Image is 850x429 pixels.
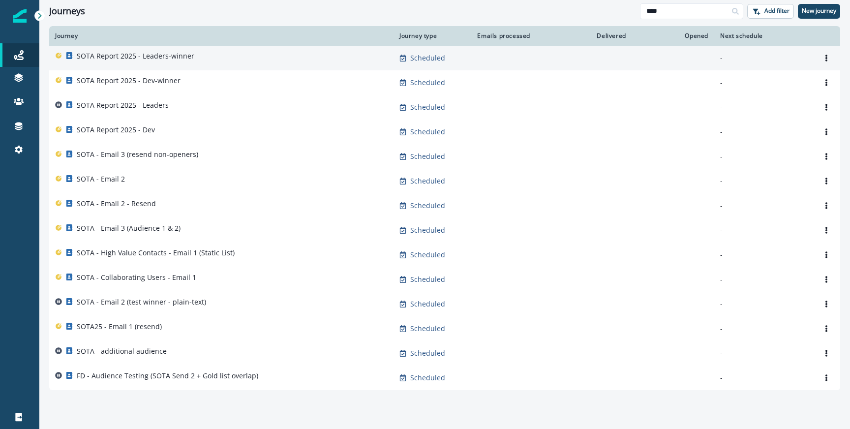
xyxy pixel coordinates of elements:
[473,32,530,40] div: Emails processed
[49,70,840,95] a: SOTA Report 2025 - Dev-winnerScheduled--Options
[49,267,840,292] a: SOTA - Collaborating Users - Email 1Scheduled--Options
[720,78,807,88] p: -
[77,273,196,282] p: SOTA - Collaborating Users - Email 1
[819,124,834,139] button: Options
[410,127,445,137] p: Scheduled
[49,366,840,390] a: FD - Audience Testing (SOTA Send 2 + Gold list overlap)Scheduled--Options
[819,149,834,164] button: Options
[49,316,840,341] a: SOTA25 - Email 1 (resend)Scheduled--Options
[410,225,445,235] p: Scheduled
[49,169,840,193] a: SOTA - Email 2Scheduled--Options
[410,201,445,211] p: Scheduled
[77,248,235,258] p: SOTA - High Value Contacts - Email 1 (Static List)
[720,324,807,334] p: -
[77,51,194,61] p: SOTA Report 2025 - Leaders-winner
[49,144,840,169] a: SOTA - Email 3 (resend non-openers)Scheduled--Options
[764,7,789,14] p: Add filter
[77,100,169,110] p: SOTA Report 2025 - Leaders
[13,9,27,23] img: Inflection
[798,4,840,19] button: New journey
[542,32,626,40] div: Delivered
[720,250,807,260] p: -
[77,174,125,184] p: SOTA - Email 2
[638,32,708,40] div: Opened
[399,32,461,40] div: Journey type
[77,322,162,332] p: SOTA25 - Email 1 (resend)
[77,346,167,356] p: SOTA - additional audience
[49,95,840,120] a: SOTA Report 2025 - LeadersScheduled--Options
[819,100,834,115] button: Options
[819,223,834,238] button: Options
[55,32,388,40] div: Journey
[720,201,807,211] p: -
[720,373,807,383] p: -
[410,152,445,161] p: Scheduled
[819,321,834,336] button: Options
[819,247,834,262] button: Options
[77,150,198,159] p: SOTA - Email 3 (resend non-openers)
[49,46,840,70] a: SOTA Report 2025 - Leaders-winnerScheduled--Options
[720,152,807,161] p: -
[720,176,807,186] p: -
[410,299,445,309] p: Scheduled
[819,370,834,385] button: Options
[410,373,445,383] p: Scheduled
[720,32,807,40] div: Next schedule
[819,51,834,65] button: Options
[77,199,156,209] p: SOTA - Email 2 - Resend
[720,102,807,112] p: -
[49,218,840,243] a: SOTA - Email 3 (Audience 1 & 2)Scheduled--Options
[720,225,807,235] p: -
[819,75,834,90] button: Options
[410,102,445,112] p: Scheduled
[720,275,807,284] p: -
[77,223,181,233] p: SOTA - Email 3 (Audience 1 & 2)
[77,297,206,307] p: SOTA - Email 2 (test winner - plain-text)
[410,348,445,358] p: Scheduled
[720,53,807,63] p: -
[410,53,445,63] p: Scheduled
[410,78,445,88] p: Scheduled
[819,198,834,213] button: Options
[77,76,181,86] p: SOTA Report 2025 - Dev-winner
[49,243,840,267] a: SOTA - High Value Contacts - Email 1 (Static List)Scheduled--Options
[49,292,840,316] a: SOTA - Email 2 (test winner - plain-text)Scheduled--Options
[819,346,834,361] button: Options
[410,324,445,334] p: Scheduled
[410,275,445,284] p: Scheduled
[77,125,155,135] p: SOTA Report 2025 - Dev
[819,272,834,287] button: Options
[747,4,794,19] button: Add filter
[720,348,807,358] p: -
[802,7,836,14] p: New journey
[819,174,834,188] button: Options
[49,6,85,17] h1: Journeys
[77,371,258,381] p: FD - Audience Testing (SOTA Send 2 + Gold list overlap)
[49,120,840,144] a: SOTA Report 2025 - DevScheduled--Options
[410,250,445,260] p: Scheduled
[819,297,834,311] button: Options
[410,176,445,186] p: Scheduled
[49,341,840,366] a: SOTA - additional audienceScheduled--Options
[49,193,840,218] a: SOTA - Email 2 - ResendScheduled--Options
[720,299,807,309] p: -
[720,127,807,137] p: -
